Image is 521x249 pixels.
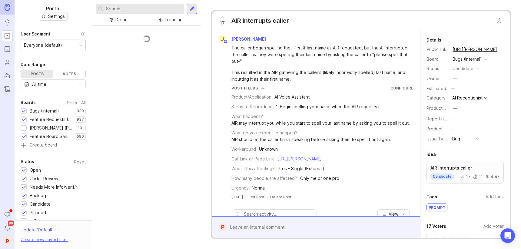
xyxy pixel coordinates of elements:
div: M [454,237,463,247]
div: The caller began spelling their first & last name as AIR requested, but the AI interrupted the ca... [231,45,408,65]
div: Add voter [483,223,504,230]
div: Feature Requests (Internal) [30,116,72,123]
div: Boards [21,99,36,106]
div: Category [426,95,448,101]
div: L [439,237,448,247]
span: Settings [48,13,65,19]
div: Add tags [486,193,504,200]
div: Owner [426,75,448,82]
div: — [449,85,457,93]
div: AI Voice Assistant [274,94,310,100]
div: 17 [460,174,471,179]
a: Portal [2,30,13,41]
div: AI Receptionist [452,96,483,100]
label: Reporting Team [426,116,459,121]
p: 101 [78,126,84,130]
div: Workaround [231,146,256,153]
div: — [452,126,456,132]
button: View [377,209,410,219]
div: AIR interrupts caller [231,16,289,25]
div: How many people are affected? [231,175,297,182]
span: 17 [220,20,225,26]
div: Trending [164,16,183,23]
div: Candidate [30,201,51,207]
p: 937 [77,117,84,122]
div: What do you expect to happen? [231,130,297,136]
button: ProductboardID [451,104,459,112]
div: AIR may interrupt you while you start to spell your last name by asking you to spell it out. [231,120,410,126]
div: Bugs (Internal) [30,108,59,114]
h1: Portal [46,5,61,12]
time: [DATE] [231,195,243,199]
div: AIR should let the caller finish speaking before asking them to spell it out again. [231,136,391,143]
a: [URL][PERSON_NAME] [451,45,499,53]
div: 1. Begin spelling your name when the AIR requests it. [276,103,382,110]
div: Status [426,65,448,72]
div: Open Intercom Messenger [500,228,515,243]
button: Post Fields [231,86,265,91]
div: Everyone (default) [24,42,62,49]
p: 339 [77,109,84,113]
div: In Progress [30,218,52,224]
div: Edit Post [249,194,264,200]
div: Details [426,36,441,44]
p: 596 [77,134,84,139]
a: Autopilot [2,70,13,81]
div: Status [21,158,34,165]
div: 4.9k [485,174,500,179]
p: candidate [433,174,451,179]
div: Needs More Info/verif/repro [30,184,83,190]
span: View [389,211,398,217]
div: Steps to Reproduce [231,103,273,110]
div: Open [30,167,41,173]
div: Public link [426,46,448,53]
div: Product/Application [231,94,271,100]
a: Configure [390,86,413,90]
div: Urgency [231,185,249,191]
div: 17 Voters [426,223,446,230]
a: Ideas [2,17,13,28]
label: Product [426,126,443,131]
button: Announcements [2,209,13,220]
div: candidate [453,65,473,72]
div: Only me or one pro [300,175,339,182]
div: Tags [426,193,437,200]
div: R [431,237,441,247]
div: Update ' Default ' [21,227,53,236]
div: Default [115,16,130,23]
a: Changelog [2,84,13,95]
button: P [2,236,13,247]
div: Idea [426,151,436,158]
div: Post Fields [231,86,258,91]
div: Bugs (Internal) [453,56,482,62]
div: This resulted in the AIR gathering the caller's (likely incorrectly spelled) last name, and input... [231,69,408,82]
span: 99 [8,220,14,226]
img: Canny Home [5,4,10,11]
button: Settings [39,12,68,21]
a: AIR interrupts callercandidate17114.9k [426,161,504,183]
div: Bug [452,136,460,142]
div: 11 [473,174,483,179]
button: Close button [493,15,505,27]
a: Create board [21,143,86,148]
div: Delete Post [270,194,291,200]
div: User Segment [21,30,50,38]
img: member badge [223,39,228,44]
div: — [453,75,457,82]
div: Backlog [30,192,46,199]
div: What happens? [231,113,263,120]
input: Search... [106,5,181,12]
div: Create new saved filter [21,236,68,243]
label: Issue Type [426,136,449,141]
svg: toggle icon [76,82,85,87]
div: Votes [53,70,86,78]
div: · [245,194,246,200]
div: All time [32,81,46,88]
div: Pros - Single (External) [278,165,324,172]
div: Call Link or Page Link [231,156,274,162]
div: Under Review [30,175,58,182]
p: AIR interrupts caller [430,165,500,171]
div: prompt [427,204,447,211]
div: Who is this affecting? [231,165,275,172]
